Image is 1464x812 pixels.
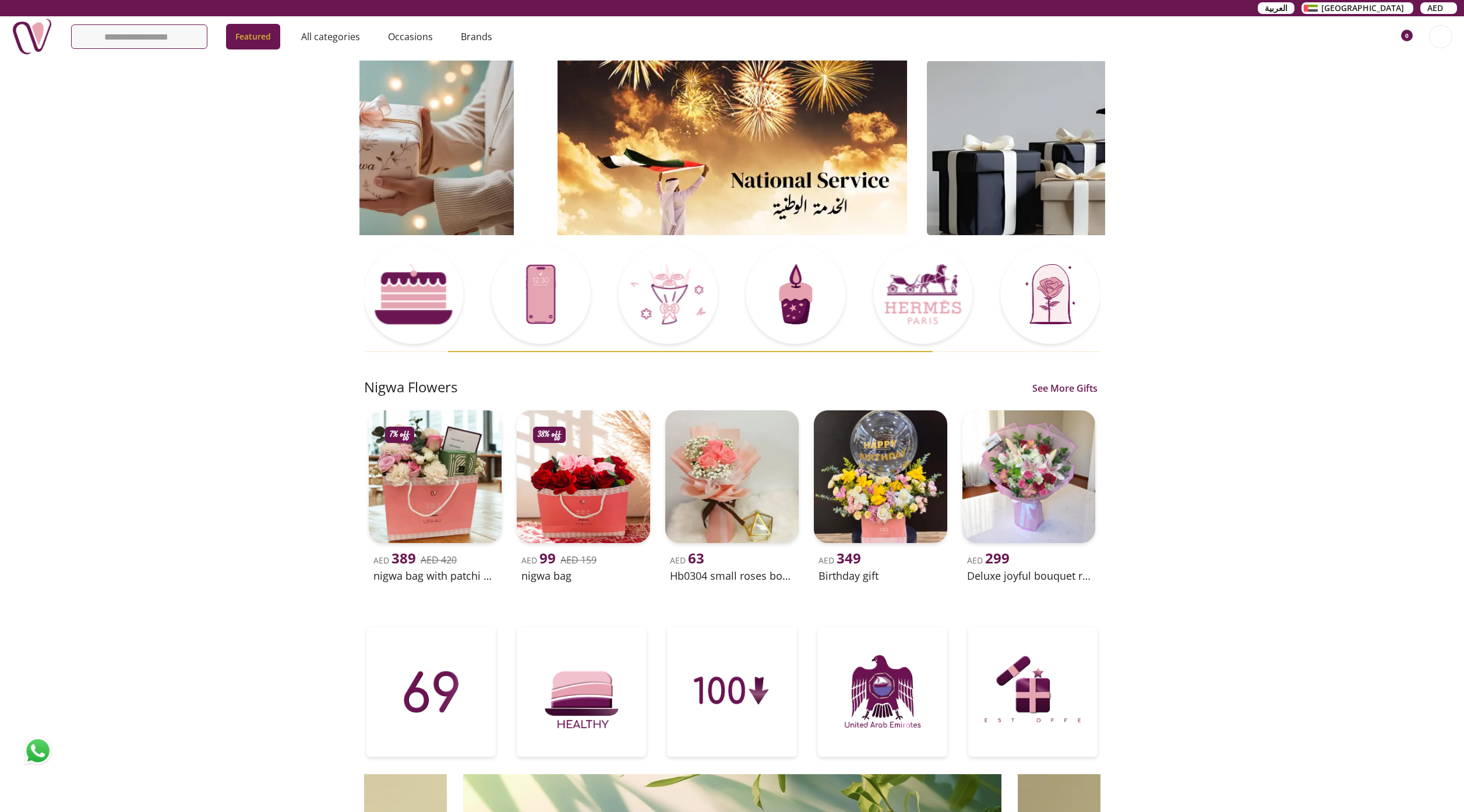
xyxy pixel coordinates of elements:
button: Login [1429,25,1452,48]
span: off [400,429,410,441]
span: off [552,429,561,441]
h2: Deluxe joyful bouquet roses lilies [967,568,1091,584]
del: AED 420 [421,554,457,566]
img: Nigwa-uae-gifts [12,16,52,57]
div: Featured [226,24,280,49]
a: uae-gifts-Birthday GiftAED 349Birthday gift [809,406,952,587]
a: Card Thumbnail [746,244,845,346]
span: 299 [985,548,1010,568]
span: AED [967,555,1010,566]
a: Card Thumbnail [619,244,718,346]
h2: nigwa bag with patchi 250 g [373,568,498,584]
a: Card Thumbnail [873,244,973,346]
h2: Hb0304 small roses bouquet 22 [670,568,794,584]
img: uae-gifts-Birthday Gift [814,410,947,544]
span: 63 [688,548,704,568]
a: Card Thumbnail [491,244,591,346]
h2: Nigwa Flowers [364,378,457,396]
span: [GEOGRAPHIC_DATA] [1321,2,1404,14]
span: 349 [837,548,861,568]
p: 7% [390,429,410,441]
a: uae-gifts-HB0304 Small Roses Bouquet 22AED 63Hb0304 small roses bouquet 22 [661,406,803,587]
a: Card Thumbnail [968,627,1098,758]
a: Card Thumbnail [366,627,496,758]
a: Card Thumbnail [667,627,796,758]
h2: Birthday gift [819,568,943,584]
a: Card Thumbnail [517,627,646,758]
a: Card Thumbnail [1001,244,1100,346]
span: AED [819,555,861,566]
span: 0 [1401,30,1413,41]
p: 38% [538,429,561,441]
input: Search [72,25,207,48]
a: Brands [451,25,511,48]
button: AED [1420,2,1457,14]
span: 389 [391,548,416,568]
a: Card Thumbnail [364,244,463,346]
a: All categories [292,25,379,48]
span: AED [1427,2,1443,14]
h2: nigwa bag [521,568,645,584]
span: 99 [539,548,556,568]
del: AED 159 [560,554,597,566]
a: Card Thumbnail [818,627,947,758]
img: Arabic_dztd3n.png [1304,5,1318,12]
button: [GEOGRAPHIC_DATA] [1301,2,1413,14]
span: AED [521,555,556,566]
img: uae-gifts-Deluxe Joyful Bouquet Roses Lilies [962,410,1096,544]
img: uae-gifts-HB0304 Small Roses Bouquet 22 [665,410,799,544]
img: whatsapp [23,736,52,765]
a: See More Gifts [1029,381,1100,395]
span: العربية [1265,2,1287,14]
a: uae-gifts-nigwa bag with patchi 250 g7% offAED 389AED 420nigwa bag with patchi 250 g [364,406,507,587]
img: uae-gifts-nigwa bag [517,410,650,544]
img: uae-gifts-nigwa bag with patchi 250 g [369,410,502,544]
span: AED [373,555,416,566]
a: uae-gifts-nigwa bag38% offAED 99AED 159nigwa bag [512,406,655,587]
a: Occasions [379,25,451,48]
span: AED [670,555,704,566]
a: uae-gifts-Deluxe Joyful Bouquet Roses LiliesAED 299Deluxe joyful bouquet roses lilies [958,406,1100,587]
